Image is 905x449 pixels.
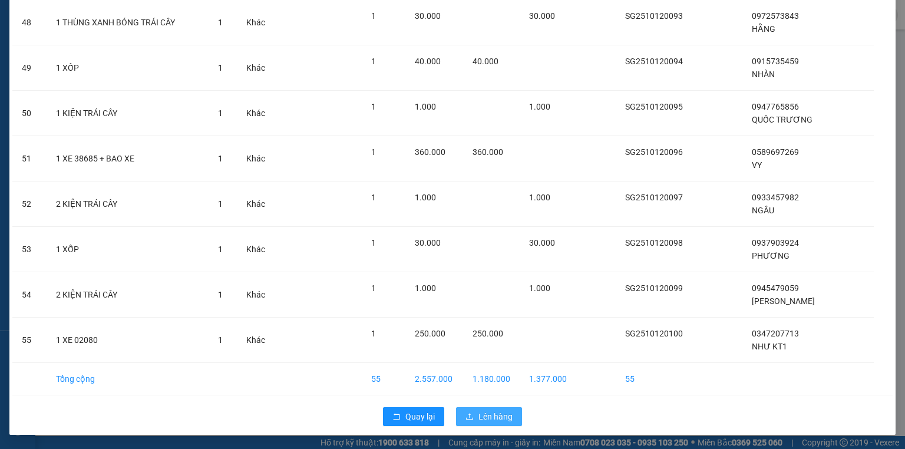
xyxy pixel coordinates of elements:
[752,11,799,21] span: 0972573843
[625,238,683,247] span: SG2510120098
[752,102,799,111] span: 0947765856
[415,11,441,21] span: 30.000
[415,283,436,293] span: 1.000
[47,136,209,181] td: 1 XE 38685 + BAO XE
[520,363,576,395] td: 1.377.000
[752,57,799,66] span: 0915735459
[529,11,555,21] span: 30.000
[625,329,683,338] span: SG2510120100
[12,318,47,363] td: 55
[218,154,223,163] span: 1
[473,57,498,66] span: 40.000
[218,335,223,345] span: 1
[478,410,513,423] span: Lên hàng
[752,296,815,306] span: [PERSON_NAME]
[218,199,223,209] span: 1
[752,342,787,351] span: NHƯ KT1
[218,245,223,254] span: 1
[625,102,683,111] span: SG2510120095
[237,181,275,227] td: Khác
[371,193,376,202] span: 1
[415,57,441,66] span: 40.000
[12,227,47,272] td: 53
[752,115,812,124] span: QUỐC TRƯƠNG
[237,227,275,272] td: Khác
[529,193,550,202] span: 1.000
[371,11,376,21] span: 1
[415,193,436,202] span: 1.000
[371,238,376,247] span: 1
[362,363,405,395] td: 55
[752,193,799,202] span: 0933457982
[371,329,376,338] span: 1
[473,329,503,338] span: 250.000
[47,45,209,91] td: 1 XỐP
[12,45,47,91] td: 49
[47,181,209,227] td: 2 KIỆN TRÁI CÂY
[237,318,275,363] td: Khác
[625,193,683,202] span: SG2510120097
[616,363,692,395] td: 55
[47,272,209,318] td: 2 KIỆN TRÁI CÂY
[12,136,47,181] td: 51
[218,18,223,27] span: 1
[752,251,790,260] span: PHƯƠNG
[463,363,520,395] td: 1.180.000
[415,102,436,111] span: 1.000
[415,238,441,247] span: 30.000
[237,136,275,181] td: Khác
[752,24,775,34] span: HẰNG
[12,91,47,136] td: 50
[237,91,275,136] td: Khác
[371,102,376,111] span: 1
[529,102,550,111] span: 1.000
[12,272,47,318] td: 54
[529,283,550,293] span: 1.000
[47,318,209,363] td: 1 XE 02080
[752,70,775,79] span: NHÀN
[237,272,275,318] td: Khác
[405,363,463,395] td: 2.557.000
[218,108,223,118] span: 1
[473,147,503,157] span: 360.000
[405,410,435,423] span: Quay lại
[12,181,47,227] td: 52
[218,290,223,299] span: 1
[371,147,376,157] span: 1
[237,45,275,91] td: Khác
[625,147,683,157] span: SG2510120096
[47,363,209,395] td: Tổng cộng
[625,57,683,66] span: SG2510120094
[47,91,209,136] td: 1 KIỆN TRÁI CÂY
[625,283,683,293] span: SG2510120099
[218,63,223,72] span: 1
[415,329,445,338] span: 250.000
[625,11,683,21] span: SG2510120093
[371,57,376,66] span: 1
[752,283,799,293] span: 0945479059
[392,412,401,422] span: rollback
[752,160,762,170] span: VY
[47,227,209,272] td: 1 XỐP
[752,206,774,215] span: NGÂU
[752,329,799,338] span: 0347207713
[465,412,474,422] span: upload
[415,147,445,157] span: 360.000
[383,407,444,426] button: rollbackQuay lại
[371,283,376,293] span: 1
[529,238,555,247] span: 30.000
[752,238,799,247] span: 0937903924
[456,407,522,426] button: uploadLên hàng
[752,147,799,157] span: 0589697269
